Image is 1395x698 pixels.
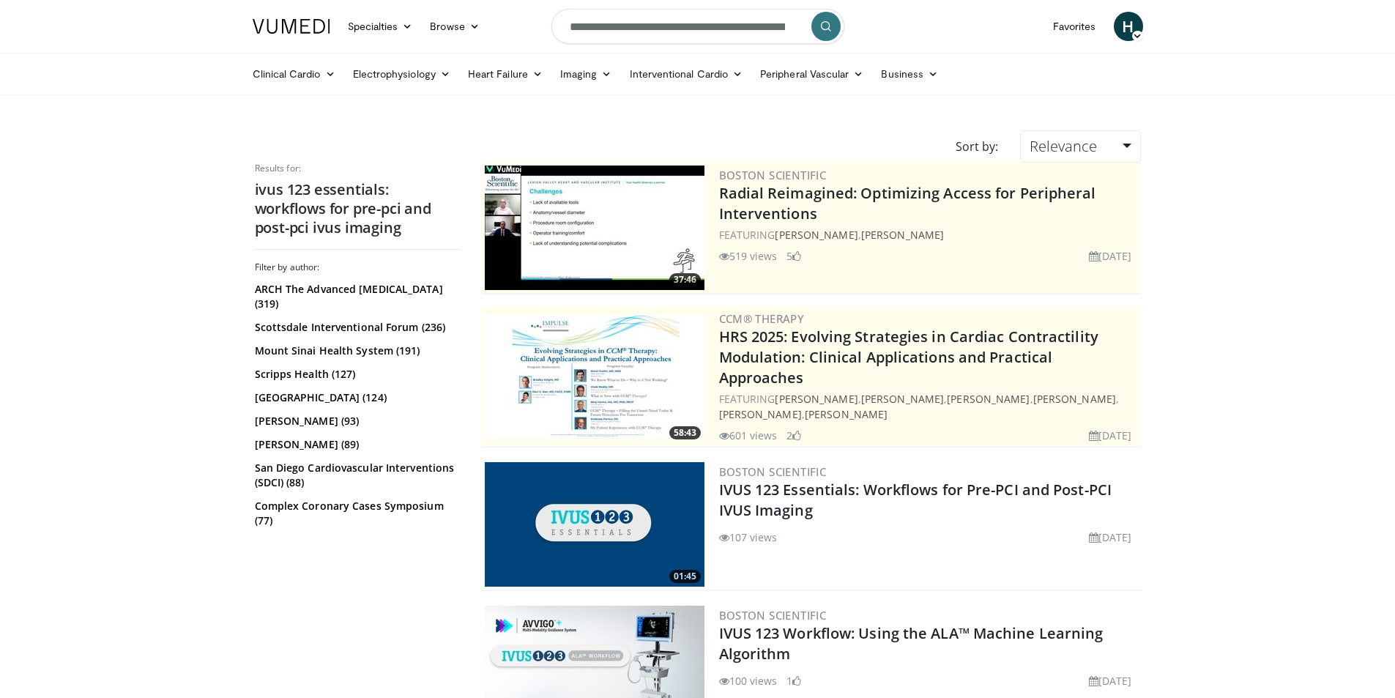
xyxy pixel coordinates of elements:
[551,59,621,89] a: Imaging
[669,570,701,583] span: 01:45
[255,390,456,405] a: [GEOGRAPHIC_DATA] (124)
[719,327,1098,387] a: HRS 2025: Evolving Strategies in Cardiac Contractility Modulation: Clinical Applications and Prac...
[719,168,827,182] a: Boston Scientific
[775,228,858,242] a: [PERSON_NAME]
[719,608,827,623] a: Boston Scientific
[719,183,1096,223] a: Radial Reimagined: Optimizing Access for Peripheral Interventions
[719,407,802,421] a: [PERSON_NAME]
[253,19,330,34] img: VuMedi Logo
[255,499,456,528] a: Complex Coronary Cases Symposium (77)
[255,163,460,174] p: Results for:
[485,462,704,587] a: 01:45
[244,59,344,89] a: Clinical Cardio
[947,392,1030,406] a: [PERSON_NAME]
[1089,248,1132,264] li: [DATE]
[786,673,801,688] li: 1
[485,166,704,290] a: 37:46
[485,166,704,290] img: c038ed19-16d5-403f-b698-1d621e3d3fd1.300x170_q85_crop-smart_upscale.jpg
[719,428,778,443] li: 601 views
[621,59,752,89] a: Interventional Cardio
[719,311,805,326] a: CCM® Therapy
[861,228,944,242] a: [PERSON_NAME]
[719,623,1104,664] a: IVUS 123 Workflow: Using the ALA™ Machine Learning Algorithm
[861,392,944,406] a: [PERSON_NAME]
[719,227,1138,242] div: FEATURING ,
[719,530,778,545] li: 107 views
[485,314,704,439] a: 58:43
[339,12,422,41] a: Specialties
[719,480,1112,520] a: IVUS 123 Essentials: Workflows for Pre-PCI and Post-PCI IVUS Imaging
[1020,130,1140,163] a: Relevance
[255,282,456,311] a: ARCH The Advanced [MEDICAL_DATA] (319)
[255,320,456,335] a: Scottsdale Interventional Forum (236)
[485,462,704,587] img: b9d8130a-0364-40f4-878e-c50c48447fba.300x170_q85_crop-smart_upscale.jpg
[255,367,456,382] a: Scripps Health (127)
[1114,12,1143,41] a: H
[872,59,947,89] a: Business
[255,461,456,490] a: San Diego Cardiovascular Interventions (SDCI) (88)
[255,437,456,452] a: [PERSON_NAME] (89)
[805,407,888,421] a: [PERSON_NAME]
[1089,673,1132,688] li: [DATE]
[255,261,460,273] h3: Filter by author:
[945,130,1009,163] div: Sort by:
[775,392,858,406] a: [PERSON_NAME]
[1089,530,1132,545] li: [DATE]
[551,9,844,44] input: Search topics, interventions
[255,414,456,428] a: [PERSON_NAME] (93)
[669,426,701,439] span: 58:43
[255,344,456,358] a: Mount Sinai Health System (191)
[719,673,778,688] li: 100 views
[786,428,801,443] li: 2
[459,59,551,89] a: Heart Failure
[485,314,704,439] img: 3f694bbe-f46e-4e2a-ab7b-fff0935bbb6c.300x170_q85_crop-smart_upscale.jpg
[1089,428,1132,443] li: [DATE]
[719,248,778,264] li: 519 views
[719,391,1138,422] div: FEATURING , , , , ,
[669,273,701,286] span: 37:46
[1030,136,1097,156] span: Relevance
[421,12,488,41] a: Browse
[786,248,801,264] li: 5
[719,464,827,479] a: Boston Scientific
[1044,12,1105,41] a: Favorites
[344,59,459,89] a: Electrophysiology
[1033,392,1116,406] a: [PERSON_NAME]
[751,59,872,89] a: Peripheral Vascular
[255,180,460,237] h2: ivus 123 essentials: workflows for pre-pci and post-pci ivus imaging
